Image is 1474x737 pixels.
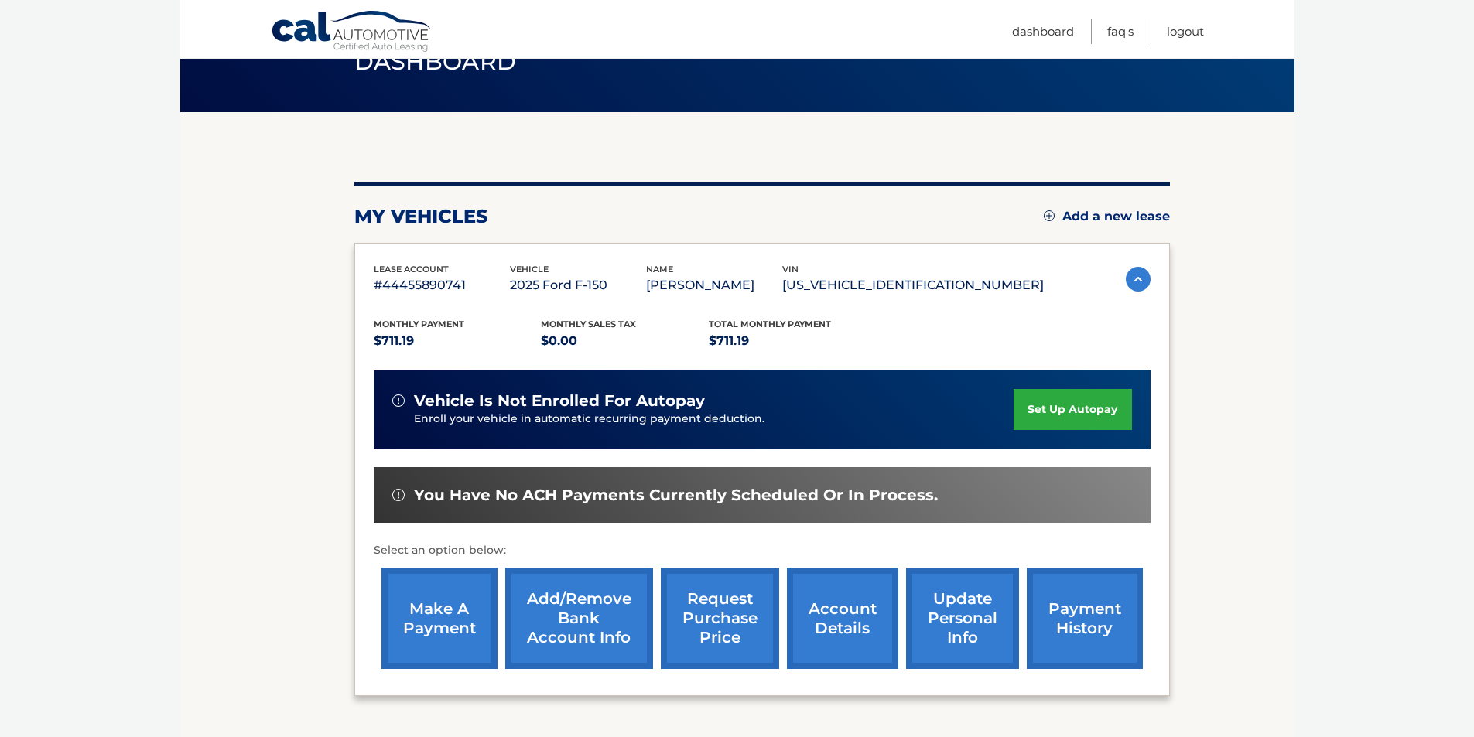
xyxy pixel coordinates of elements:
[414,411,1014,428] p: Enroll your vehicle in automatic recurring payment deduction.
[374,319,464,329] span: Monthly Payment
[510,275,646,296] p: 2025 Ford F-150
[510,264,549,275] span: vehicle
[414,486,938,505] span: You have no ACH payments currently scheduled or in process.
[1167,19,1204,44] a: Logout
[1027,568,1143,669] a: payment history
[414,391,705,411] span: vehicle is not enrolled for autopay
[1126,267,1151,292] img: accordion-active.svg
[709,319,831,329] span: Total Monthly Payment
[392,489,405,501] img: alert-white.svg
[709,330,877,352] p: $711.19
[787,568,898,669] a: account details
[271,10,433,55] a: Cal Automotive
[354,205,488,228] h2: my vehicles
[1107,19,1134,44] a: FAQ's
[541,319,636,329] span: Monthly sales Tax
[906,568,1019,669] a: update personal info
[354,47,517,76] span: Dashboard
[374,541,1151,560] p: Select an option below:
[1014,389,1131,430] a: set up autopay
[646,264,673,275] span: name
[541,330,709,352] p: $0.00
[374,330,542,352] p: $711.19
[1044,210,1055,221] img: add.svg
[1044,209,1170,224] a: Add a new lease
[661,568,779,669] a: request purchase price
[505,568,653,669] a: Add/Remove bank account info
[782,264,799,275] span: vin
[1012,19,1074,44] a: Dashboard
[374,275,510,296] p: #44455890741
[782,275,1044,296] p: [US_VEHICLE_IDENTIFICATION_NUMBER]
[392,394,405,407] img: alert-white.svg
[646,275,782,296] p: [PERSON_NAME]
[381,568,498,669] a: make a payment
[374,264,449,275] span: lease account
